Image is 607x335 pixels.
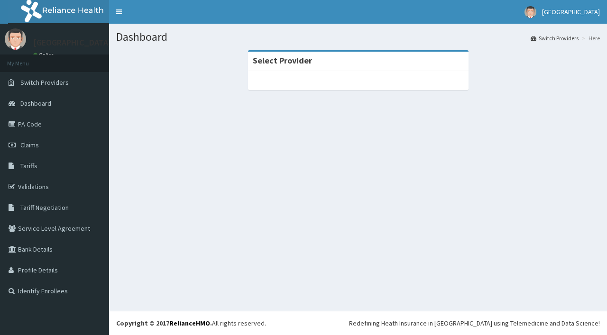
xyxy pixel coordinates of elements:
li: Here [579,34,600,42]
img: User Image [524,6,536,18]
img: User Image [5,28,26,50]
span: Switch Providers [20,78,69,87]
h1: Dashboard [116,31,600,43]
a: Online [33,52,56,58]
span: Tariffs [20,162,37,170]
p: [GEOGRAPHIC_DATA] [33,38,111,47]
span: Claims [20,141,39,149]
span: [GEOGRAPHIC_DATA] [542,8,600,16]
footer: All rights reserved. [109,311,607,335]
div: Redefining Heath Insurance in [GEOGRAPHIC_DATA] using Telemedicine and Data Science! [349,318,600,328]
a: Switch Providers [531,34,579,42]
span: Dashboard [20,99,51,108]
strong: Select Provider [253,55,312,66]
strong: Copyright © 2017 . [116,319,212,327]
span: Tariff Negotiation [20,203,69,212]
a: RelianceHMO [169,319,210,327]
